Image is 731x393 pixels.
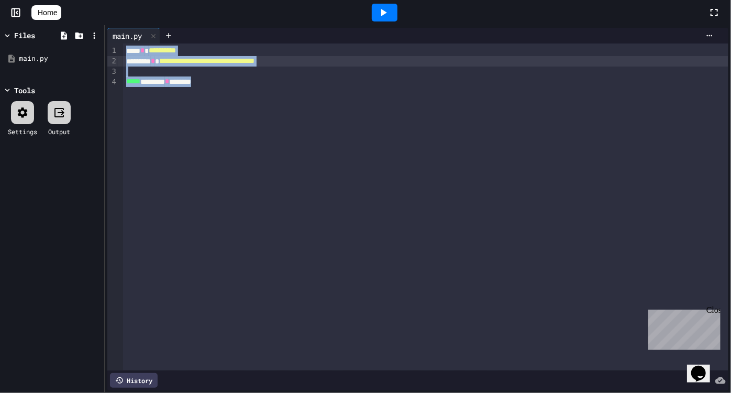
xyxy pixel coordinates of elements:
[4,4,72,67] div: Chat with us now!Close
[38,7,57,18] span: Home
[14,85,35,96] div: Tools
[687,351,721,383] iframe: chat widget
[48,127,70,136] div: Output
[107,67,118,77] div: 3
[19,53,101,64] div: main.py
[107,46,118,56] div: 1
[107,77,118,88] div: 4
[14,30,35,41] div: Files
[644,305,721,350] iframe: chat widget
[107,30,147,41] div: main.py
[110,373,158,388] div: History
[8,127,37,136] div: Settings
[31,5,61,20] a: Home
[107,56,118,67] div: 2
[107,28,160,43] div: main.py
